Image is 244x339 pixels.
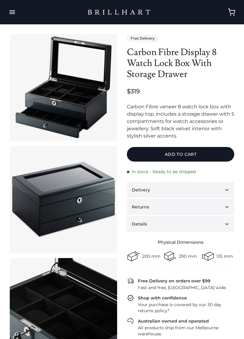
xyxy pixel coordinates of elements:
span: Carbon Fibre veneer 8 watch lock box with display top, includes a storage drawer with 5 compartme... [127,104,234,139]
button: Add to cart [127,147,234,162]
div: 200 mm [142,254,160,258]
span: $319 [127,87,140,96]
button: Returns [127,199,234,215]
div: 290 mm [179,254,197,258]
div: 135 mm [216,254,233,258]
h1: Carbon Fibre Display 8 Watch Lock Box With Storage Drawer [127,47,234,80]
button: Details [127,216,234,232]
div: Fast and free, [GEOGRAPHIC_DATA] wide. [134,285,234,291]
div: Width [127,250,140,262]
div: Your purchase is covered by our 30 day returns policy*. [134,302,234,314]
div: Shop with confidence [138,295,187,301]
div: Free Delivery [127,35,158,42]
button: Delivery [127,182,234,198]
div: All products ship from our Melbourne warehouse. [134,325,234,337]
img: Carbon Fibre Display 8 Watch Lock Box With Storage Drawer [10,34,117,141]
div: Height [202,250,214,262]
div: Length [164,250,176,262]
div: Free Delivery on orders over $99 [138,278,210,284]
span: In stock - Ready to be shipped [132,169,196,175]
div: Physical Dimensions [127,239,234,245]
div: Australian owned and operated [138,318,209,324]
